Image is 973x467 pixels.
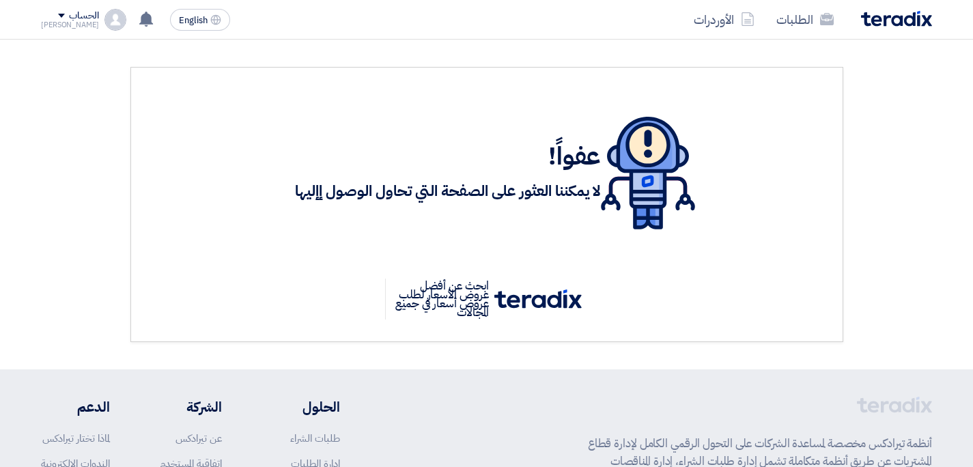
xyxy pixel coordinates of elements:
a: الطلبات [765,3,845,36]
li: الدعم [41,397,110,417]
a: الأوردرات [683,3,765,36]
button: English [170,9,230,31]
img: profile_test.png [104,9,126,31]
a: عن تيرادكس [175,431,222,446]
h3: لا يمكننا العثور على الصفحة التي تحاول الوصول إإليها [295,181,601,202]
a: لماذا تختار تيرادكس [42,431,110,446]
img: tx_logo.svg [494,289,582,309]
span: English [179,16,208,25]
img: 404.svg [601,117,695,229]
a: طلبات الشراء [290,431,340,446]
img: Teradix logo [861,11,932,27]
p: ابحث عن أفضل عروض الأسعار لطلب عروض أسعار في جميع المجالات [385,279,494,320]
h1: عفواً! [295,141,601,171]
div: الحساب [69,10,98,22]
li: الشركة [151,397,222,417]
li: الحلول [263,397,340,417]
div: [PERSON_NAME] [41,21,99,29]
